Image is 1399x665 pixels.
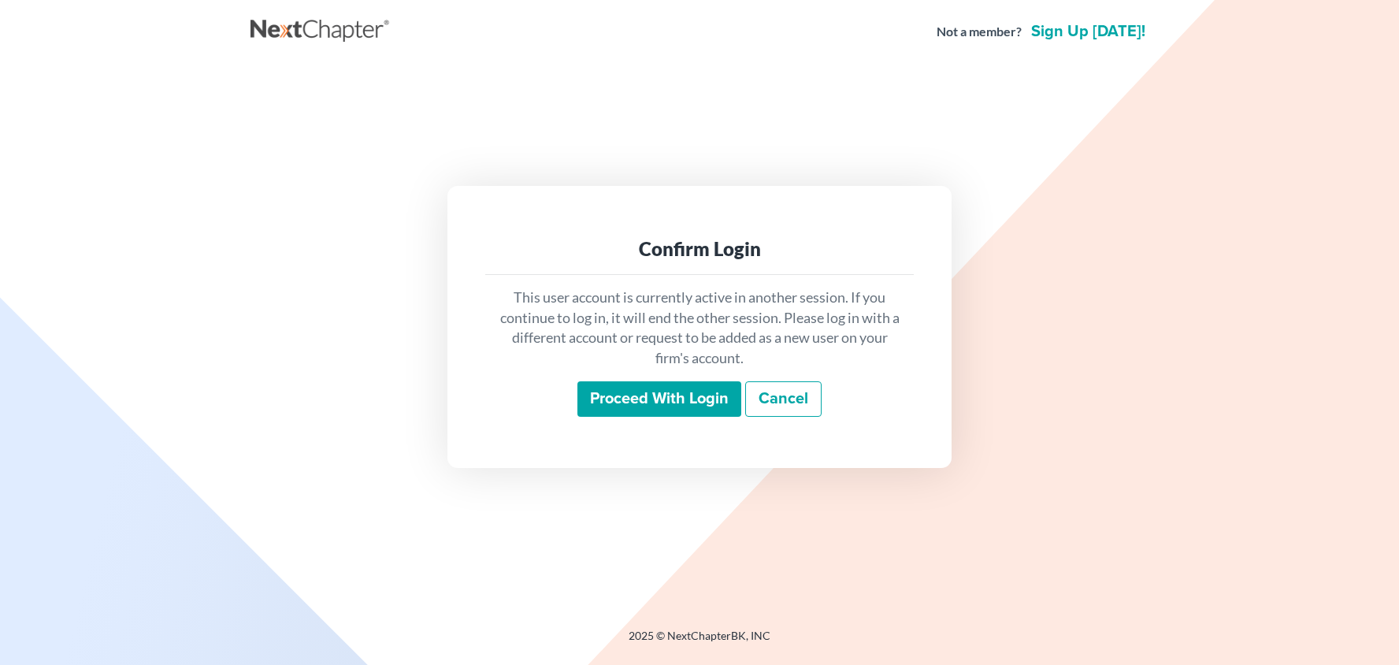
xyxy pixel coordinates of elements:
[937,23,1022,41] strong: Not a member?
[250,628,1149,656] div: 2025 © NextChapterBK, INC
[1028,24,1149,39] a: Sign up [DATE]!
[498,236,901,262] div: Confirm Login
[498,288,901,369] p: This user account is currently active in another session. If you continue to log in, it will end ...
[577,381,741,418] input: Proceed with login
[745,381,822,418] a: Cancel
